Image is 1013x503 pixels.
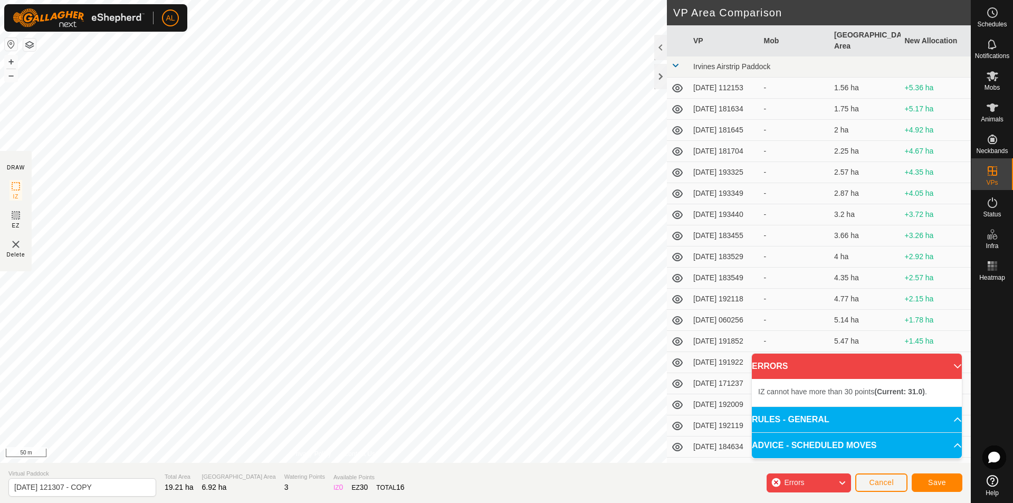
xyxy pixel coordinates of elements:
[912,473,962,492] button: Save
[979,274,1005,281] span: Heatmap
[830,331,901,352] td: 5.47 ha
[764,146,826,157] div: -
[752,379,962,406] p-accordion-content: ERRORS
[830,78,901,99] td: 1.56 ha
[830,225,901,246] td: 3.66 ha
[689,415,760,436] td: [DATE] 192119
[901,331,971,352] td: +1.45 ha
[689,141,760,162] td: [DATE] 181704
[901,99,971,120] td: +5.17 ha
[202,472,276,481] span: [GEOGRAPHIC_DATA] Area
[689,352,760,373] td: [DATE] 191922
[689,246,760,268] td: [DATE] 183529
[752,354,962,379] p-accordion-header: ERRORS
[5,69,17,82] button: –
[901,183,971,204] td: +4.05 ha
[764,188,826,199] div: -
[901,352,971,373] td: +1.08 ha
[689,458,760,479] td: [DATE] 184926
[9,238,22,251] img: VP
[333,473,405,482] span: Available Points
[689,225,760,246] td: [DATE] 183455
[13,8,145,27] img: Gallagher Logo
[12,222,20,230] span: EZ
[764,230,826,241] div: -
[752,360,788,373] span: ERRORS
[752,413,829,426] span: RULES - GENERAL
[830,141,901,162] td: 2.25 ha
[901,162,971,183] td: +4.35 ha
[874,387,925,396] b: (Current: 31.0)
[764,167,826,178] div: -
[292,449,331,459] a: Privacy Policy
[981,116,1004,122] span: Animals
[376,482,404,493] div: TOTAL
[830,310,901,331] td: 5.14 ha
[830,289,901,310] td: 4.77 ha
[901,141,971,162] td: +4.67 ha
[7,164,25,172] div: DRAW
[689,436,760,458] td: [DATE] 184634
[976,148,1008,154] span: Neckbands
[855,473,907,492] button: Cancel
[351,482,368,493] div: EZ
[977,21,1007,27] span: Schedules
[689,394,760,415] td: [DATE] 192009
[985,84,1000,91] span: Mobs
[830,268,901,289] td: 4.35 ha
[971,471,1013,500] a: Help
[764,315,826,326] div: -
[760,25,830,56] th: Mob
[764,125,826,136] div: -
[983,211,1001,217] span: Status
[752,407,962,432] p-accordion-header: RULES - GENERAL
[396,483,405,491] span: 16
[901,204,971,225] td: +3.72 ha
[901,25,971,56] th: New Allocation
[764,293,826,305] div: -
[986,179,998,186] span: VPs
[165,472,194,481] span: Total Area
[689,25,760,56] th: VP
[5,38,17,51] button: Reset Map
[764,251,826,262] div: -
[901,310,971,331] td: +1.78 ha
[764,272,826,283] div: -
[360,483,368,491] span: 30
[689,268,760,289] td: [DATE] 183549
[764,336,826,347] div: -
[8,469,156,478] span: Virtual Paddock
[165,483,194,491] span: 19.21 ha
[689,99,760,120] td: [DATE] 181634
[689,310,760,331] td: [DATE] 060256
[830,99,901,120] td: 1.75 ha
[764,462,826,473] div: -
[693,62,770,71] span: Irvines Airstrip Paddock
[901,246,971,268] td: +2.92 ha
[689,78,760,99] td: [DATE] 112153
[689,373,760,394] td: [DATE] 171237
[784,478,804,487] span: Errors
[23,39,36,51] button: Map Layers
[689,183,760,204] td: [DATE] 193349
[764,82,826,93] div: -
[830,25,901,56] th: [GEOGRAPHIC_DATA] Area
[5,55,17,68] button: +
[830,204,901,225] td: 3.2 ha
[986,243,998,249] span: Infra
[901,225,971,246] td: +3.26 ha
[333,482,343,493] div: IZ
[284,472,325,481] span: Watering Points
[901,268,971,289] td: +2.57 ha
[284,483,289,491] span: 3
[758,387,927,396] span: IZ cannot have more than 30 points .
[7,251,25,259] span: Delete
[830,183,901,204] td: 2.87 ha
[986,490,999,496] span: Help
[869,478,894,487] span: Cancel
[166,13,175,24] span: AL
[764,103,826,115] div: -
[830,352,901,373] td: 5.84 ha
[13,193,19,201] span: IZ
[901,78,971,99] td: +5.36 ha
